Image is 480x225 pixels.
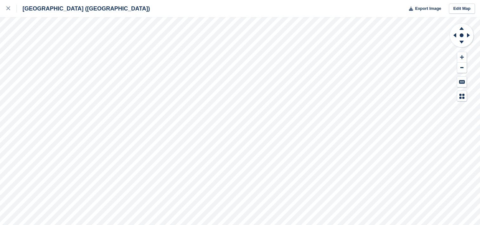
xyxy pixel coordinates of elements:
span: Export Image [415,5,441,12]
a: Edit Map [449,3,475,14]
div: [GEOGRAPHIC_DATA] ([GEOGRAPHIC_DATA]) [17,5,150,12]
button: Zoom In [457,52,467,63]
button: Export Image [405,3,441,14]
button: Keyboard Shortcuts [457,77,467,87]
button: Zoom Out [457,63,467,73]
button: Map Legend [457,91,467,101]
